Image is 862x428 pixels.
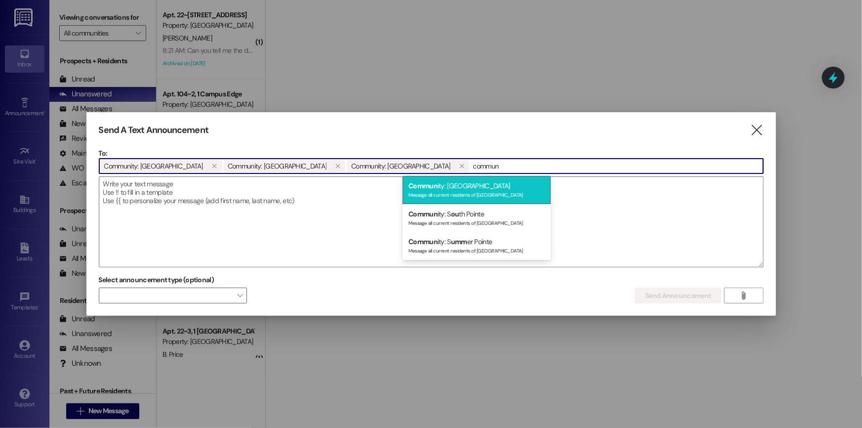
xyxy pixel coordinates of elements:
[409,246,545,254] div: Message all current residents of [GEOGRAPHIC_DATA]
[207,160,222,172] button: Community: Campus Edge
[99,125,208,136] h3: Send A Text Announcement
[330,160,345,172] button: Community: Campus Way
[454,160,469,172] button: Community: Center Pointe
[470,159,763,173] input: Type to select the units, buildings, or communities you want to message. (e.g. 'Unit 1A', 'Buildi...
[645,291,711,301] span: Send Announcement
[99,148,764,158] p: To:
[635,288,721,303] button: Send Announcement
[459,162,464,170] i: 
[451,237,467,246] span: umm
[351,160,450,172] span: Community: Center Pointe
[403,176,551,204] div: ity: [GEOGRAPHIC_DATA]
[403,204,551,232] div: ity: S th Pointe
[335,162,341,170] i: 
[750,125,764,135] i: 
[99,272,214,288] label: Select announcement type (optional)
[211,162,217,170] i: 
[104,160,203,172] span: Community: Campus Edge
[228,160,327,172] span: Community: Campus Way
[409,237,438,246] span: Commun
[740,292,747,300] i: 
[409,181,438,190] span: Commun
[409,190,545,198] div: Message all current residents of [GEOGRAPHIC_DATA]
[451,210,459,218] span: ou
[403,232,551,260] div: ity: S er Pointe
[409,210,438,218] span: Commun
[409,218,545,226] div: Message all current residents of [GEOGRAPHIC_DATA]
